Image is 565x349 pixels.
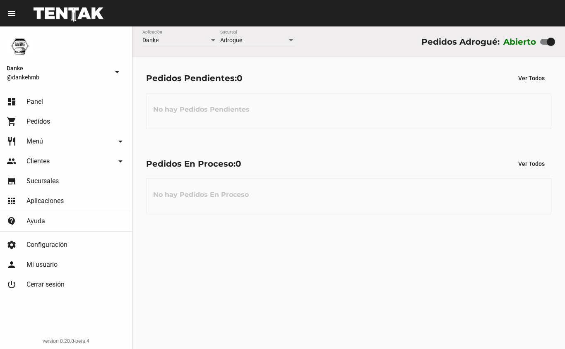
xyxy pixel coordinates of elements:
[26,117,50,126] span: Pedidos
[26,177,59,185] span: Sucursales
[147,182,255,207] h3: No hay Pedidos En Proceso
[146,72,243,85] div: Pedidos Pendientes:
[26,137,43,146] span: Menú
[237,73,243,83] span: 0
[7,196,17,206] mat-icon: apps
[7,117,17,127] mat-icon: shopping_cart
[7,176,17,186] mat-icon: store
[7,216,17,226] mat-icon: contact_support
[26,98,43,106] span: Panel
[518,75,545,81] span: Ver Todos
[530,316,557,341] iframe: chat widget
[512,156,551,171] button: Ver Todos
[115,156,125,166] mat-icon: arrow_drop_down
[7,97,17,107] mat-icon: dashboard
[112,67,122,77] mat-icon: arrow_drop_down
[142,37,159,43] span: Danke
[26,197,64,205] span: Aplicaciones
[26,261,58,269] span: Mi usuario
[421,35,500,48] div: Pedidos Adrogué:
[518,160,545,167] span: Ver Todos
[26,280,65,289] span: Cerrar sesión
[503,35,536,48] label: Abierto
[7,280,17,289] mat-icon: power_settings_new
[146,157,241,170] div: Pedidos En Proceso:
[7,260,17,270] mat-icon: person
[220,37,242,43] span: Adrogué
[26,241,67,249] span: Configuración
[7,33,33,60] img: 1d4517d0-56da-456b-81f5-6111ccf01445.png
[7,9,17,19] mat-icon: menu
[7,136,17,146] mat-icon: restaurant
[7,73,109,81] span: @dankehmb
[7,156,17,166] mat-icon: people
[147,97,256,122] h3: No hay Pedidos Pendientes
[512,71,551,86] button: Ver Todos
[7,63,109,73] span: Danke
[115,136,125,146] mat-icon: arrow_drop_down
[26,157,50,165] span: Clientes
[236,159,241,169] span: 0
[7,240,17,250] mat-icon: settings
[26,217,45,225] span: Ayuda
[7,337,125,345] div: version 0.20.0-beta.4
